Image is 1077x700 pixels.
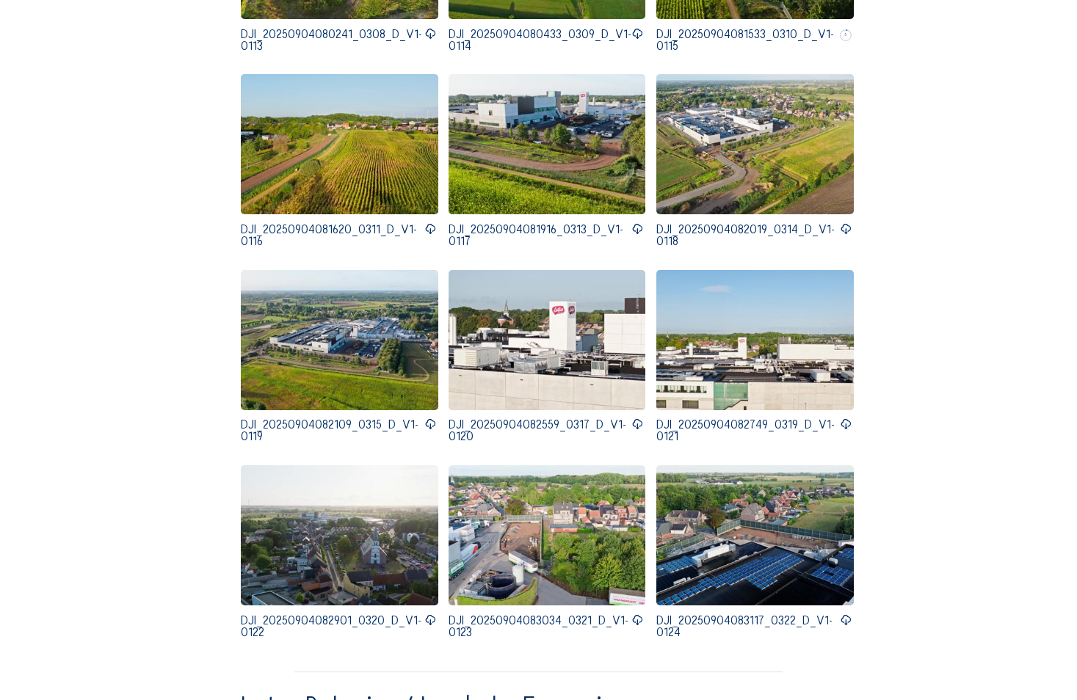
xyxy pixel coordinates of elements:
p: DJI_20250904081916_0313_D_V1-0117 [449,224,631,247]
p: DJI_20250904082019_0314_D_V1-0118 [656,224,840,247]
img: Thumbnail for 257 [449,465,645,605]
p: DJI_20250904082901_0320_D_V1-0122 [241,615,424,638]
p: DJI_20250904081620_0311_D_V1-0116 [241,224,424,247]
p: DJI_20250904080433_0309_D_V1-0114 [449,29,631,52]
p: DJI_20250904082109_0315_D_V1-0119 [241,419,424,442]
p: DJI_20250904080241_0308_D_V1-0113 [241,29,424,52]
img: Thumbnail for 258 [656,465,854,605]
p: DJI_20250904083034_0321_D_V1-0123 [449,615,631,638]
p: DJI_20250904082559_0317_D_V1-0120 [449,419,631,442]
img: Thumbnail for 253 [241,270,438,410]
img: Thumbnail for 251 [449,74,645,214]
img: Thumbnail for 254 [449,270,645,410]
p: DJI_20250904081533_0310_D_V1-0115 [656,29,840,52]
p: DJI_20250904082749_0319_D_V1-0121 [656,419,840,442]
img: Thumbnail for 255 [656,270,854,410]
img: Thumbnail for 256 [241,465,438,605]
p: DJI_20250904083117_0322_D_V1-0124 [656,615,840,638]
img: Thumbnail for 252 [656,74,854,214]
img: Thumbnail for 250 [241,74,438,214]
